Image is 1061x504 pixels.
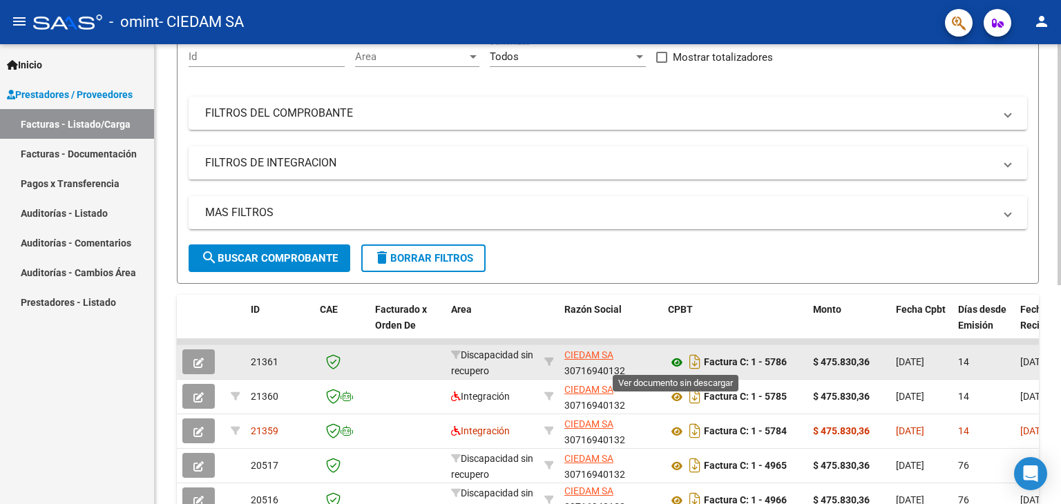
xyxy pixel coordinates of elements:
span: 14 [958,425,969,436]
span: 76 [958,460,969,471]
span: Integración [451,425,510,436]
span: 21361 [251,356,278,367]
i: Descargar documento [686,420,704,442]
span: [DATE] [896,425,924,436]
datatable-header-cell: Días desde Emisión [953,295,1015,356]
span: CPBT [668,304,693,315]
strong: $ 475.830,36 [813,391,870,402]
span: Monto [813,304,841,315]
mat-panel-title: FILTROS DEL COMPROBANTE [205,106,994,121]
datatable-header-cell: Razón Social [559,295,662,356]
div: 30716940132 [564,451,657,480]
datatable-header-cell: CAE [314,295,370,356]
span: [DATE] [1020,356,1049,367]
mat-panel-title: FILTROS DE INTEGRACION [205,155,994,171]
span: 21359 [251,425,278,436]
strong: Factura C: 1 - 5784 [704,426,787,437]
span: 14 [958,391,969,402]
strong: $ 475.830,36 [813,460,870,471]
span: Facturado x Orden De [375,304,427,331]
i: Descargar documento [686,454,704,476]
span: Días desde Emisión [958,304,1006,331]
div: Open Intercom Messenger [1014,457,1047,490]
datatable-header-cell: Fecha Cpbt [890,295,953,356]
span: Razón Social [564,304,622,315]
strong: $ 475.830,36 [813,356,870,367]
span: 14 [958,356,969,367]
span: [DATE] [896,391,924,402]
span: Borrar Filtros [374,252,473,264]
span: Discapacidad sin recupero [451,453,533,480]
span: Fecha Recibido [1020,304,1059,331]
span: CIEDAM SA [564,384,613,395]
strong: $ 475.830,36 [813,425,870,436]
mat-expansion-panel-header: FILTROS DEL COMPROBANTE [189,97,1027,130]
div: 30716940132 [564,382,657,411]
datatable-header-cell: Area [446,295,539,356]
span: - CIEDAM SA [159,7,244,37]
span: [DATE] [1020,391,1049,402]
mat-expansion-panel-header: FILTROS DE INTEGRACION [189,146,1027,180]
datatable-header-cell: Monto [807,295,890,356]
span: Inicio [7,57,42,72]
i: Descargar documento [686,351,704,373]
span: Area [355,50,467,63]
strong: Factura C: 1 - 5785 [704,391,787,403]
mat-icon: delete [374,249,390,266]
span: Area [451,304,472,315]
i: Descargar documento [686,385,704,407]
span: CIEDAM SA [564,349,613,360]
span: Fecha Cpbt [896,304,946,315]
span: 21360 [251,391,278,402]
mat-panel-title: MAS FILTROS [205,205,994,220]
mat-icon: menu [11,13,28,30]
mat-expansion-panel-header: MAS FILTROS [189,196,1027,229]
span: CIEDAM SA [564,453,613,464]
mat-icon: search [201,249,218,266]
span: Mostrar totalizadores [673,49,773,66]
div: 30716940132 [564,347,657,376]
span: Discapacidad sin recupero [451,349,533,376]
span: Integración [451,391,510,402]
span: CAE [320,304,338,315]
mat-icon: person [1033,13,1050,30]
span: [DATE] [896,460,924,471]
datatable-header-cell: ID [245,295,314,356]
span: - omint [109,7,159,37]
button: Borrar Filtros [361,244,486,272]
span: CIEDAM SA [564,418,613,429]
button: Buscar Comprobante [189,244,350,272]
span: [DATE] [1020,425,1049,436]
span: CIEDAM SA [564,485,613,496]
datatable-header-cell: CPBT [662,295,807,356]
span: 20517 [251,460,278,471]
strong: Factura C: 1 - 5786 [704,357,787,368]
span: [DATE] [896,356,924,367]
span: ID [251,304,260,315]
span: Buscar Comprobante [201,252,338,264]
datatable-header-cell: Facturado x Orden De [370,295,446,356]
div: 30716940132 [564,416,657,445]
span: Prestadores / Proveedores [7,87,133,102]
strong: Factura C: 1 - 4965 [704,461,787,472]
span: Todos [490,50,519,63]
